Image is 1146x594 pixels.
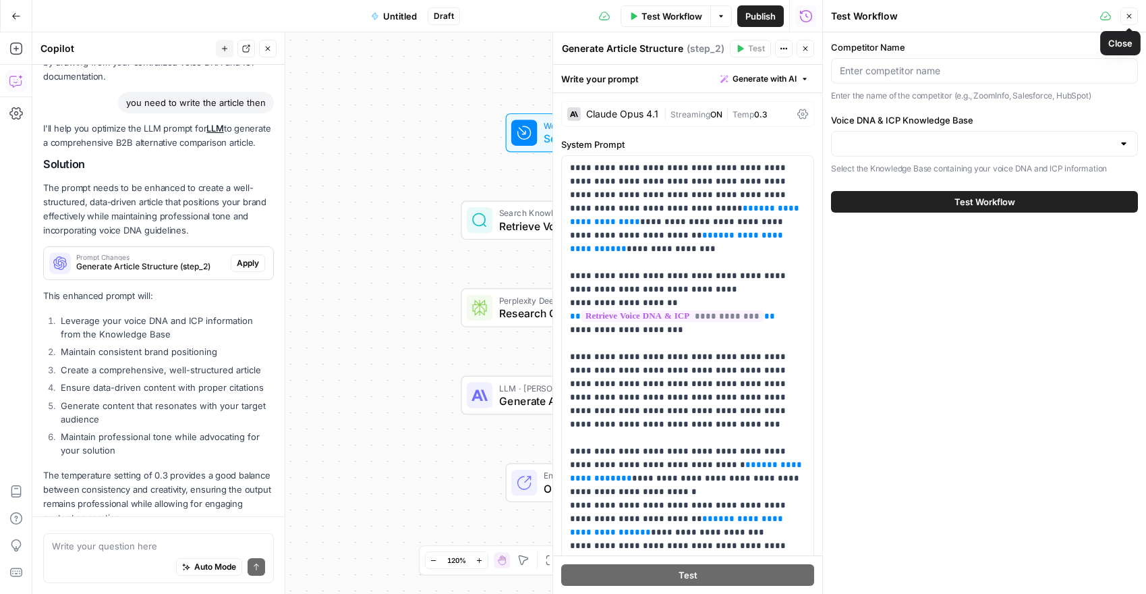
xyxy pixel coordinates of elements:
[733,73,797,85] span: Generate with AI
[383,9,417,23] span: Untitled
[57,399,274,426] li: Generate content that resonates with your target audience
[831,89,1138,103] p: Enter the name of the competitor (e.g., ZoomInfo, Salesforce, HubSpot)
[206,123,223,134] a: LLM
[43,158,274,171] h2: Solution
[544,469,654,482] span: End
[733,109,754,119] span: Temp
[670,109,710,119] span: Streaming
[641,9,702,23] span: Test Workflow
[831,162,1138,175] p: Select the Knowledge Base containing your voice DNA and ICP information
[43,468,274,526] p: The temperature setting of 0.3 provides a good balance between consistency and creativity, ensuri...
[553,65,822,92] div: Write your prompt
[544,119,624,132] span: Workflow
[461,463,712,502] div: EndOutput
[586,109,658,119] div: Claude Opus 4.1
[363,5,425,27] button: Untitled
[447,555,466,566] span: 120%
[57,430,274,457] li: Maintain professional tone while advocating for your solution
[43,181,274,238] p: The prompt needs to be enhanced to create a well-structured, data-driven article that positions y...
[57,363,274,377] li: Create a comprehensive, well-structured article
[745,9,776,23] span: Publish
[748,43,765,55] span: Test
[499,381,654,394] span: LLM · [PERSON_NAME] 4.1
[43,122,274,150] p: I'll help you optimize the LLM prompt for to generate a comprehensive B2B alternative comparison ...
[715,70,814,88] button: Generate with AI
[831,191,1138,213] button: Test Workflow
[499,294,656,307] span: Perplexity Deep Research
[461,376,712,415] div: LLM · [PERSON_NAME] 4.1Generate Article StructureStep 2
[231,254,265,272] button: Apply
[194,561,236,573] span: Auto Mode
[461,288,712,327] div: Perplexity Deep ResearchResearch Competitor and AlternativesStep 1
[461,201,712,240] div: Search Knowledge BaseRetrieve Voice DNA & ICPStep 5
[722,107,733,120] span: |
[687,42,724,55] span: ( step_2 )
[499,218,668,234] span: Retrieve Voice DNA & ICP
[730,40,771,57] button: Test
[499,305,656,321] span: Research Competitor and Alternatives
[561,138,814,151] label: System Prompt
[710,109,722,119] span: ON
[57,345,274,358] li: Maintain consistent brand positioning
[40,42,212,55] div: Copilot
[57,314,274,341] li: Leverage your voice DNA and ICP information from the Knowledge Base
[76,261,225,273] span: Generate Article Structure (step_2)
[434,10,454,22] span: Draft
[57,381,274,394] li: Ensure data-driven content with proper citations
[954,195,1015,209] span: Test Workflow
[118,92,274,113] div: you need to write the article then
[176,558,242,576] button: Auto Mode
[461,113,712,153] div: WorkflowSet InputsInputs
[544,481,654,497] span: Output
[499,393,654,409] span: Generate Article Structure
[76,254,225,261] span: Prompt Changes
[831,113,1138,127] label: Voice DNA & ICP Knowledge Base
[499,207,668,219] span: Search Knowledge Base
[664,107,670,120] span: |
[544,130,624,146] span: Set Inputs
[562,42,683,55] textarea: Generate Article Structure
[737,5,784,27] button: Publish
[561,564,814,586] button: Test
[679,568,697,582] span: Test
[831,40,1138,54] label: Competitor Name
[840,64,1129,78] input: Enter competitor name
[621,5,710,27] button: Test Workflow
[754,109,768,119] span: 0.3
[237,257,259,269] span: Apply
[43,289,274,303] p: This enhanced prompt will:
